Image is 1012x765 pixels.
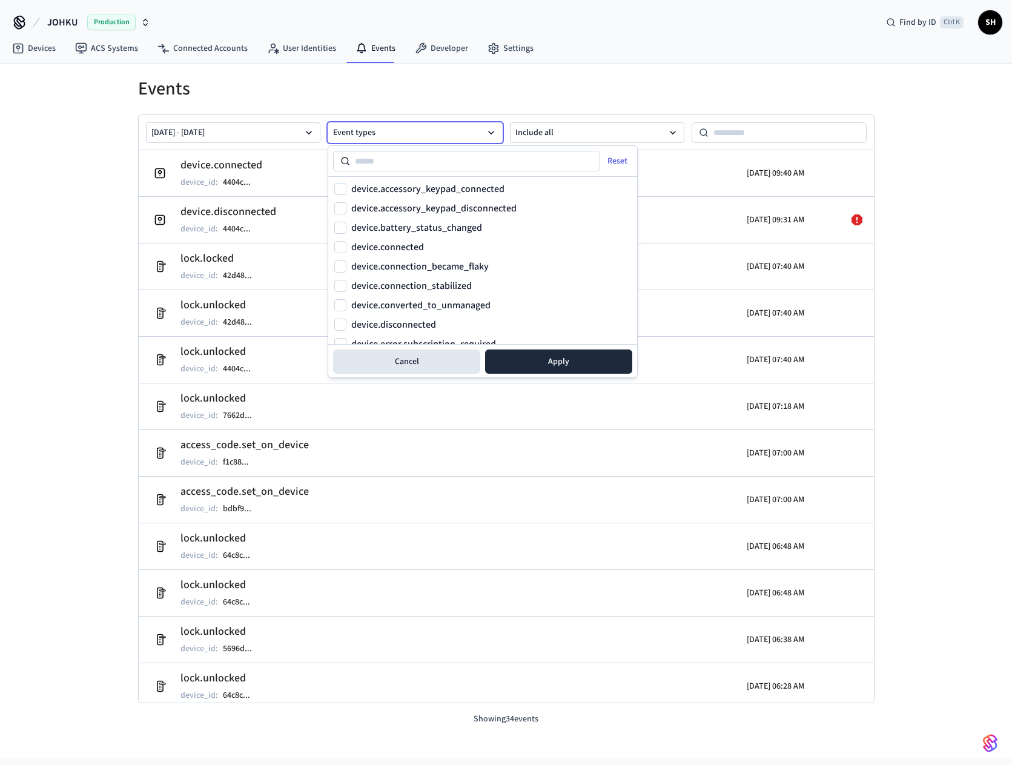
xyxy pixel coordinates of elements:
button: [DATE] - [DATE] [146,122,321,143]
label: device.error.subscription_required [351,339,496,349]
h2: lock.unlocked [180,577,262,594]
h2: access_code.set_on_device [180,437,309,454]
span: Ctrl K [940,16,964,28]
button: SH [978,10,1002,35]
h2: lock.unlocked [180,297,264,314]
p: device_id : [180,409,218,422]
p: device_id : [180,363,218,375]
p: device_id : [180,223,218,235]
a: Events [346,38,405,59]
label: device.disconnected [351,320,436,330]
h2: device.disconnected [180,204,276,220]
p: device_id : [180,643,218,655]
button: Reset [598,151,640,171]
img: SeamLogoGradient.69752ec5.svg [983,734,997,753]
p: [DATE] 06:38 AM [747,634,804,646]
p: [DATE] 09:40 AM [747,167,804,179]
p: [DATE] 06:48 AM [747,540,804,552]
h2: lock.unlocked [180,670,262,687]
label: device.accessory_keypad_connected [351,184,504,194]
p: device_id : [180,176,218,188]
p: device_id : [180,316,218,328]
label: device.connected [351,242,424,252]
p: device_id : [180,456,218,468]
h1: Events [138,78,875,100]
button: 42d48... [220,315,264,330]
p: Showing 34 events [138,713,875,726]
p: [DATE] 07:00 AM [747,447,804,459]
button: Apply [485,349,632,374]
p: [DATE] 09:31 AM [747,214,804,226]
p: device_id : [180,270,218,282]
button: 5696d... [220,641,264,656]
label: device.connection_became_flaky [351,262,489,271]
button: Include all [510,122,685,143]
h2: lock.unlocked [180,530,262,547]
a: User Identities [257,38,346,59]
h2: device.connected [180,157,263,174]
h2: lock.unlocked [180,343,263,360]
h2: lock.unlocked [180,390,264,407]
button: 4404c... [220,362,263,376]
a: ACS Systems [65,38,148,59]
span: JOHKU [47,15,78,30]
p: device_id : [180,596,218,608]
span: Production [87,15,136,30]
p: device_id : [180,689,218,701]
button: f1c88... [220,455,261,469]
label: device.converted_to_unmanaged [351,300,491,310]
button: 42d48... [220,268,264,283]
span: Find by ID [899,16,936,28]
button: 7662d... [220,408,264,423]
p: device_id : [180,503,218,515]
a: Settings [478,38,543,59]
h2: lock.unlocked [180,623,264,640]
button: 4404c... [220,175,263,190]
p: device_id : [180,549,218,561]
button: Event types [328,122,503,143]
p: [DATE] 07:40 AM [747,354,804,366]
a: Developer [405,38,478,59]
div: Find by IDCtrl K [876,12,973,33]
p: [DATE] 06:28 AM [747,680,804,692]
button: 64c8c... [220,595,262,609]
button: 64c8c... [220,548,262,563]
button: Cancel [333,349,480,374]
label: device.battery_status_changed [351,223,482,233]
button: 64c8c... [220,688,262,703]
button: 4404c... [220,222,263,236]
p: [DATE] 07:40 AM [747,307,804,319]
a: Devices [2,38,65,59]
label: device.connection_stabilized [351,281,472,291]
a: Connected Accounts [148,38,257,59]
p: [DATE] 07:18 AM [747,400,804,412]
h2: lock.locked [180,250,264,267]
p: [DATE] 07:00 AM [747,494,804,506]
p: [DATE] 06:48 AM [747,587,804,599]
h2: access_code.set_on_device [180,483,309,500]
span: SH [979,12,1001,33]
p: [DATE] 07:40 AM [747,260,804,273]
label: device.accessory_keypad_disconnected [351,204,517,213]
button: bdbf9... [220,502,263,516]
